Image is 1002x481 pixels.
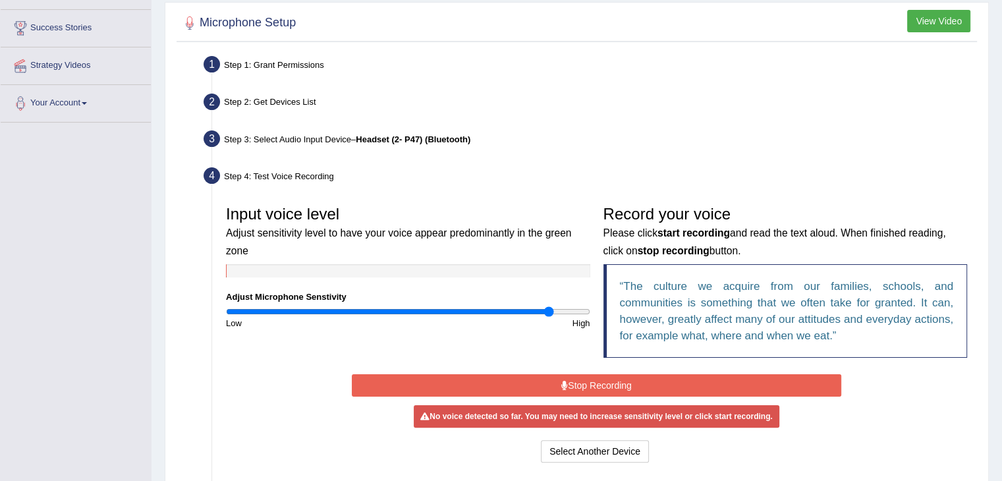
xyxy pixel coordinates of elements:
h3: Input voice level [226,206,590,258]
q: The culture we acquire from our families, schools, and communities is something that we often tak... [620,280,954,342]
b: Headset (2- P47) (Bluetooth) [356,134,470,144]
button: Stop Recording [352,374,841,397]
label: Adjust Microphone Senstivity [226,291,347,303]
a: Strategy Videos [1,47,151,80]
h3: Record your voice [603,206,968,258]
a: Success Stories [1,10,151,43]
button: Select Another Device [541,440,649,463]
span: – [351,134,470,144]
div: Step 3: Select Audio Input Device [198,127,982,156]
div: Low [219,317,408,329]
div: Step 4: Test Voice Recording [198,163,982,192]
div: High [408,317,596,329]
small: Adjust sensitivity level to have your voice appear predominantly in the green zone [226,227,571,256]
b: stop recording [638,245,710,256]
div: Step 1: Grant Permissions [198,52,982,81]
small: Please click and read the text aloud. When finished reading, click on button. [603,227,946,256]
div: Step 2: Get Devices List [198,90,982,119]
b: start recording [657,227,730,239]
button: View Video [907,10,970,32]
h2: Microphone Setup [180,13,296,33]
a: Your Account [1,85,151,118]
div: No voice detected so far. You may need to increase sensitivity level or click start recording. [414,405,779,428]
